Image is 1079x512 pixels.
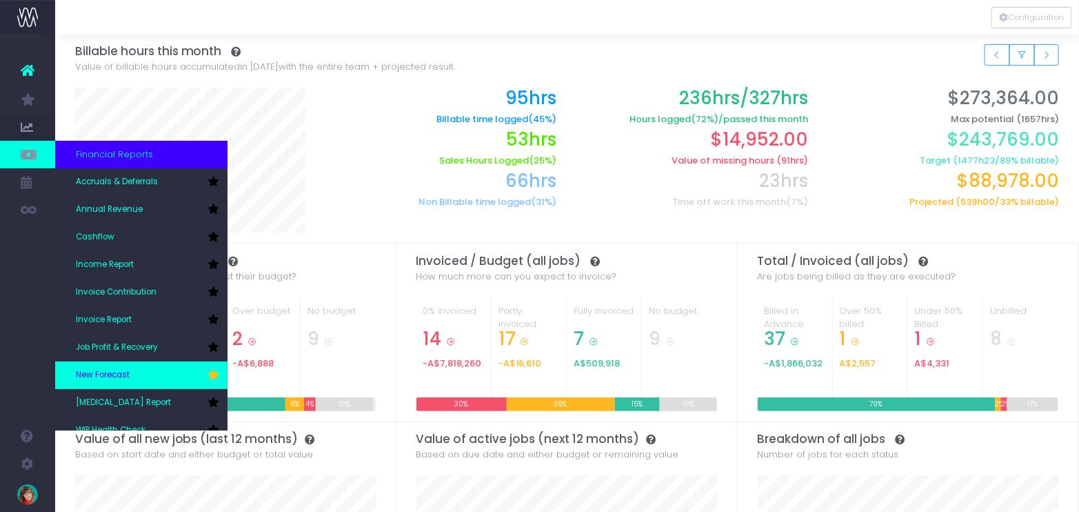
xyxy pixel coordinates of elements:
a: Job Profit & Recovery [55,334,228,362]
span: 8 [990,328,1002,350]
div: 19% [660,397,717,411]
span: New Forecast [76,369,130,382]
h2: $243,769.00 [829,129,1059,150]
span: A$2,557 [840,358,876,369]
span: Are jobs being billed as they are executed? [758,270,956,284]
h2: 236hrs/327hrs [577,88,807,109]
h2: 23hrs [577,170,807,192]
span: Cashflow [76,231,114,244]
span: Income Report [76,259,134,271]
div: Small button group [985,44,1059,66]
div: No budget [307,304,369,328]
div: 17% [1007,397,1058,411]
span: 89 [1000,155,1011,166]
a: Income Report [55,251,228,279]
span: 539h00 [960,197,995,208]
span: (72%) [691,114,718,125]
h6: Sales Hours Logged [326,155,556,166]
span: A$509,918 [574,358,620,369]
h2: $273,364.00 [829,88,1059,109]
span: 33 [1000,197,1011,208]
span: 7 [574,328,584,350]
div: Over budget [232,304,293,328]
span: (45%) [528,114,556,125]
span: 1477h23 [958,155,995,166]
div: 2% [1001,397,1007,411]
h6: Billable time logged [326,114,556,125]
span: in [DATE] [241,60,279,74]
span: 37 [765,328,786,350]
h2: $14,952.00 [577,129,807,150]
div: No budget [649,304,710,328]
span: Value of billable hours accumulated with the entire team + projected result. [75,60,456,74]
div: Under 50% Billed [915,304,976,328]
a: Annual Revenue [55,196,228,224]
a: Accruals & Deferrals [55,168,228,196]
span: [MEDICAL_DATA] Report [76,397,171,409]
div: Over 50% billed [840,304,900,328]
span: Invoice Report [76,314,132,326]
span: WIP Health Check [76,424,145,437]
span: 9 [307,328,319,350]
span: Based on start date and either budget or total value [75,448,314,462]
h3: Billable hours this month [75,44,1060,58]
div: Unbilled [990,304,1051,328]
h3: Value of active jobs (next 12 months) [416,432,718,446]
span: 17 [498,328,516,350]
span: (31%) [531,197,556,208]
h6: Value of missing hours (91hrs) [577,155,807,166]
div: Partly invoiced [498,304,559,328]
span: -A$16,610 [498,358,542,369]
h3: Value of all new jobs (last 12 months) [75,432,376,446]
span: Annual Revenue [76,204,143,216]
div: 30% [416,397,507,411]
h6: Projected ( / % billable) [829,197,1059,208]
span: Job Profit & Recovery [76,342,158,354]
span: Invoice Contribution [76,286,157,299]
span: -A$7,818,260 [423,358,482,369]
div: 0% invoiced [423,304,484,328]
span: 9 [649,328,660,350]
span: Based on due date and either budget or remaining value [416,448,679,462]
h6: Hours logged /passed this month [577,114,807,125]
span: (25%) [529,155,556,166]
div: 6% [285,397,303,411]
div: Fully Invoiced [574,304,634,328]
h6: Max potential (1657hrs) [829,114,1059,125]
h6: Target ( / % billable) [829,155,1059,166]
h6: Time off work this month [577,197,807,208]
span: -A$1,866,032 [765,358,823,369]
span: Financial Reports [76,148,153,161]
a: [MEDICAL_DATA] Report [55,389,228,417]
span: Number of jobs for each status [758,448,899,462]
div: 15% [615,397,660,411]
span: Breakdown of all jobs [758,432,886,446]
span: (7%) [786,197,808,208]
h6: Non Billable time logged [326,197,556,208]
img: images/default_profile_image.png [17,484,38,505]
h2: 53hrs [326,129,556,150]
div: 36% [507,397,615,411]
span: Invoiced / Budget (all jobs) [416,254,581,268]
div: 4% [304,397,316,411]
a: Invoice Contribution [55,279,228,306]
div: Billed in Advance [765,304,825,328]
h2: $88,978.00 [829,170,1059,192]
h2: 95hrs [326,88,556,109]
span: Total / Invoiced (all jobs) [758,254,909,268]
span: 1 [840,328,847,350]
span: How much more can you expect to invoice? [416,270,617,284]
span: Accruals & Deferrals [76,176,158,188]
span: 14 [423,328,442,350]
button: Configuration [991,7,1072,28]
a: New Forecast [55,362,228,389]
a: Cashflow [55,224,228,251]
a: Invoice Report [55,306,228,334]
h2: 66hrs [326,170,556,192]
div: 79% [758,397,996,411]
span: 1 [915,328,922,350]
span: -A$6,888 [232,358,274,369]
a: WIP Health Check [55,417,228,444]
div: Vertical button group [991,7,1072,28]
div: 19% [316,397,373,411]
